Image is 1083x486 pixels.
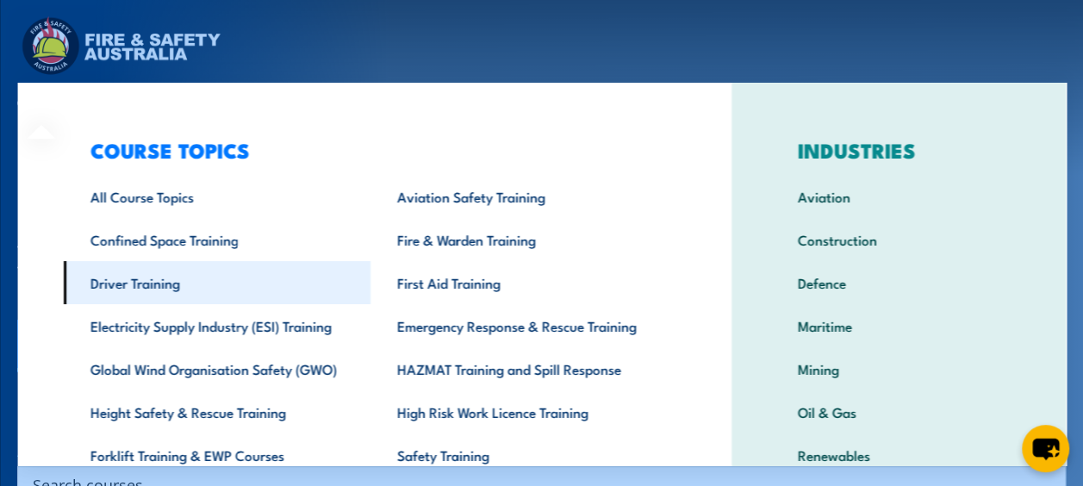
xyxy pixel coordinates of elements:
[770,390,1026,433] a: Oil & Gas
[770,175,1026,218] a: Aviation
[63,261,370,304] a: Driver Training
[63,433,370,477] a: Forklift Training & EWP Courses
[770,433,1026,477] a: Renewables
[628,82,716,123] a: Learner Portal
[63,138,676,162] h3: COURSE TOPICS
[370,175,676,218] a: Aviation Safety Training
[17,82,65,123] a: Courses
[370,304,676,347] a: Emergency Response & Rescue Training
[63,218,370,261] a: Confined Space Training
[370,261,676,304] a: First Aid Training
[557,82,590,123] a: News
[243,82,426,123] a: Emergency Response Services
[63,347,370,390] a: Global Wind Organisation Safety (GWO)
[1022,425,1069,472] button: chat-button
[370,433,676,477] a: Safety Training
[370,218,676,261] a: Fire & Warden Training
[770,304,1026,347] a: Maritime
[103,82,205,123] a: Course Calendar
[63,390,370,433] a: Height Safety & Rescue Training
[770,138,1026,162] h3: INDUSTRIES
[464,82,519,123] a: About Us
[370,390,676,433] a: High Risk Work Licence Training
[370,347,676,390] a: HAZMAT Training and Spill Response
[63,304,370,347] a: Electricity Supply Industry (ESI) Training
[770,218,1026,261] a: Construction
[63,175,370,218] a: All Course Topics
[770,261,1026,304] a: Defence
[754,82,801,123] a: Contact
[770,347,1026,390] a: Mining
